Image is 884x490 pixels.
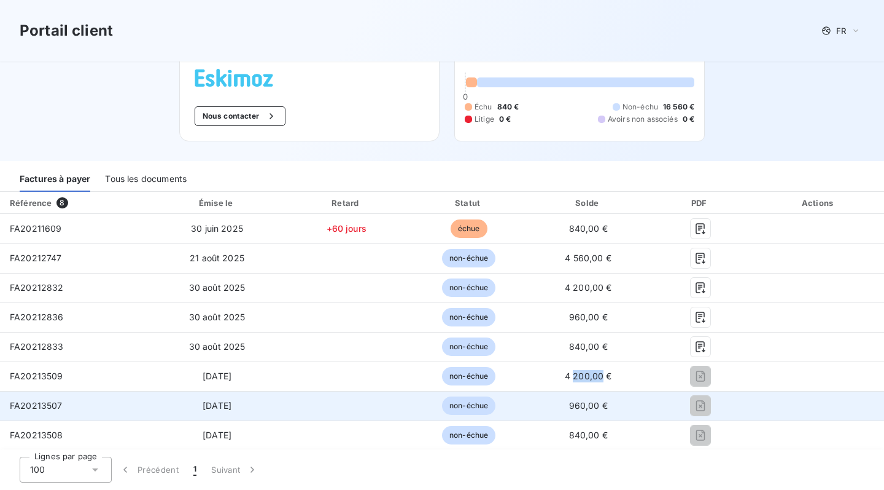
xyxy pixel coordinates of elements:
span: FA20211609 [10,223,62,234]
span: FA20213507 [10,400,63,411]
span: non-échue [442,338,495,356]
h3: Portail client [20,20,113,42]
span: non-échue [442,279,495,297]
span: non-échue [442,397,495,415]
span: [DATE] [203,371,231,381]
span: échue [451,219,487,238]
span: FA20213508 [10,430,63,440]
span: 960,00 € [569,400,608,411]
span: FA20212836 [10,312,64,322]
span: 840,00 € [569,430,608,440]
span: Échu [475,101,492,113]
div: Tous les documents [105,166,187,192]
span: 4 200,00 € [565,371,612,381]
span: [DATE] [203,430,231,440]
span: 1 [193,464,196,476]
span: 21 août 2025 [190,253,244,263]
span: 30 août 2025 [189,341,246,352]
span: non-échue [442,367,495,385]
span: 4 560,00 € [565,253,611,263]
span: FA20212747 [10,253,62,263]
span: 840,00 € [569,223,608,234]
span: FA20213509 [10,371,63,381]
span: FA20212832 [10,282,64,293]
span: non-échue [442,249,495,267]
div: Retard [287,197,406,209]
span: 960,00 € [569,312,608,322]
div: Actions [756,197,882,209]
button: Nous contacter [195,106,285,126]
button: Suivant [204,457,266,483]
div: Factures à payer [20,166,90,192]
span: Litige [475,114,494,125]
button: 1 [186,457,204,483]
div: Statut [411,197,527,209]
span: 0 € [499,114,511,125]
span: 30 août 2025 [189,282,246,293]
span: 100 [30,464,45,476]
span: non-échue [442,308,495,326]
div: PDF [649,197,751,209]
span: [DATE] [203,400,231,411]
span: 8 [56,197,68,208]
span: 30 août 2025 [189,312,246,322]
span: FA20212833 [10,341,64,352]
img: Company logo [195,69,273,87]
span: 0 € [683,114,694,125]
span: Non-échu [622,101,658,113]
div: Émise le [152,197,282,209]
span: 4 200,00 € [565,282,612,293]
span: 0 [463,92,468,101]
span: non-échue [442,426,495,445]
span: 30 juin 2025 [191,223,243,234]
div: Solde [532,197,645,209]
span: +60 jours [327,223,366,234]
span: FR [836,26,846,36]
span: 16 560 € [663,101,694,113]
button: Précédent [112,457,186,483]
div: Référence [10,198,52,208]
span: 840 € [497,101,519,113]
span: Avoirs non associés [608,114,678,125]
span: 840,00 € [569,341,608,352]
